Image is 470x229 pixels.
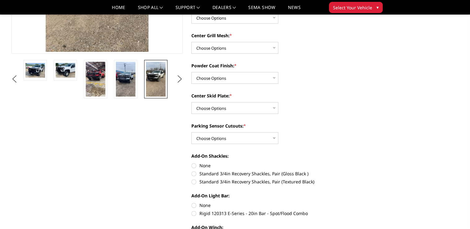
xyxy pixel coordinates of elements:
img: 2024-2025 Chevrolet 2500-3500 - T2 Series - Extreme Front Bumper (receiver or winch) [86,62,105,97]
label: Powder Coat Finish: [191,62,363,69]
label: Add-On Light Bar: [191,192,363,199]
label: None [191,202,363,209]
a: SEMA Show [248,5,275,14]
label: Center Skid Plate: [191,92,363,99]
span: ▾ [376,4,379,11]
button: Previous [10,74,19,84]
a: shop all [138,5,163,14]
span: Select Your Vehicle [333,4,372,11]
label: Rigid 120313 E-Series - 20in Bar - Spot/Flood Combo [191,210,363,217]
a: News [288,5,300,14]
img: 2024-2025 Chevrolet 2500-3500 - T2 Series - Extreme Front Bumper (receiver or winch) [116,62,135,97]
label: Parking Sensor Cutouts: [191,123,363,129]
button: Next [175,74,184,84]
a: Home [112,5,125,14]
label: Standard 3/4in Recovery Shackles, Pair (Gloss Black ) [191,170,363,177]
label: Add-On Shackles: [191,153,363,159]
button: Select Your Vehicle [329,2,383,13]
img: 2024-2025 Chevrolet 2500-3500 - T2 Series - Extreme Front Bumper (receiver or winch) [25,63,45,78]
label: Standard 3/4in Recovery Shackles, Pair (Textured Black) [191,178,363,185]
img: 2024-2025 Chevrolet 2500-3500 - T2 Series - Extreme Front Bumper (receiver or winch) [146,62,166,97]
a: Dealers [212,5,236,14]
label: None [191,162,363,169]
a: Support [176,5,200,14]
label: Center Grill Mesh: [191,32,363,39]
img: 2024-2025 Chevrolet 2500-3500 - T2 Series - Extreme Front Bumper (receiver or winch) [56,63,75,78]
